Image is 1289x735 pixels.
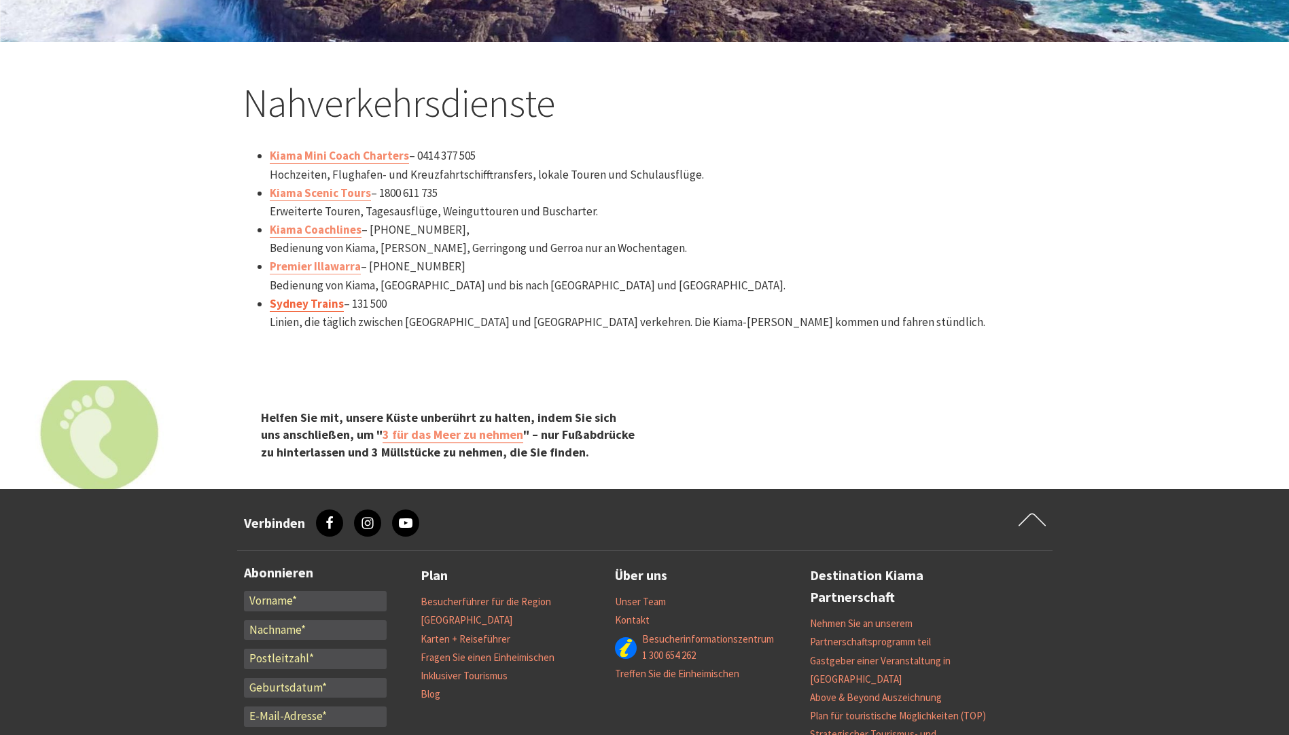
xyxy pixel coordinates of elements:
a: Fragen Sie einen Einheimischen [421,651,554,664]
a: Destination Kiama Partnerschaft [810,564,1005,609]
input: Vorname* [244,591,387,611]
li: – 131 500 Linien, die täglich zwischen [GEOGRAPHIC_DATA] und [GEOGRAPHIC_DATA] verkehren. Die Kia... [270,295,1047,331]
a: Karten + Reiseführer [421,632,510,646]
a: Premier Illawarra [270,259,361,274]
li: – [PHONE_NUMBER] Bedienung von Kiama, [GEOGRAPHIC_DATA] und bis nach [GEOGRAPHIC_DATA] und [GEOGR... [270,257,1047,294]
a: 3 für das Meer zu nehmen [383,427,523,444]
a: Nehmen Sie an unserem Partnerschaftsprogramm teil [810,617,931,649]
h2: Nahverkehrsdienste [243,79,1047,127]
li: – 1800 611 735 Erweiterte Touren, Tagesausflüge, Weinguttouren und Buscharter. [270,184,1047,221]
a: Kiama Mini Coach Charters [270,148,409,164]
li: – [PHONE_NUMBER], Bedienung von Kiama, [PERSON_NAME], Gerringong und Gerroa nur an Wochentagen. [270,221,1047,257]
a: Besucherinformationszentrum [642,632,774,646]
a: Kontakt [615,613,650,627]
a: Unser Team [615,595,666,609]
a: Gastgeber einer Veranstaltung in [GEOGRAPHIC_DATA] [810,654,951,686]
a: Sydney Trains [270,296,344,312]
a: Kiama Coachlines [270,222,361,238]
h3: Abonnieren [244,564,387,581]
input: Geburtsdatum* [244,678,387,698]
input: Postleitzahl* [244,649,387,669]
a: Über uns [615,564,667,587]
input: Nachname* [244,620,387,641]
a: Inklusiver Tourismus [421,669,508,683]
a: Blog [421,687,440,701]
h3: Verbinden [244,515,305,531]
a: Above & Beyond Auszeichnung [810,691,942,704]
strong: Helfen Sie mit, unsere Küste unberührt zu halten, indem Sie sich uns anschließen, um " " – nur Fu... [261,410,635,459]
a: Plan für touristische Möglichkeiten (TOP) [810,709,986,723]
a: 1 300 654 262 [642,649,696,662]
input: E-Mail-Adresse* [244,706,387,727]
li: – 0414 377 505 Hochzeiten, Flughafen- und Kreuzfahrtschifftransfers, lokale Touren und Schulausfl... [270,147,1047,183]
a: Kiama Scenic Tours [270,185,371,201]
a: Treffen Sie die Einheimischen [615,667,739,681]
a: Besucherführer für die Region [GEOGRAPHIC_DATA] [421,595,551,627]
a: Plan [421,564,448,587]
